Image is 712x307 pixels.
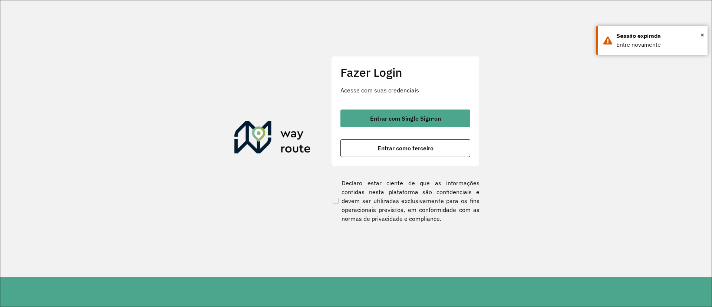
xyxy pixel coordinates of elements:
label: Declaro estar ciente de que as informações contidas nesta plataforma são confidenciais e devem se... [331,179,479,223]
span: × [701,29,704,40]
button: Close [701,29,704,40]
span: Entrar como terceiro [378,145,434,151]
h2: Fazer Login [340,65,470,79]
div: Entre novamente [616,40,702,49]
span: Entrar com Single Sign-on [370,115,441,121]
button: button [340,139,470,157]
div: Sessão expirada [616,32,702,40]
img: Roteirizador AmbevTech [234,121,311,157]
button: button [340,110,470,127]
p: Acesse com suas credenciais [340,86,470,95]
